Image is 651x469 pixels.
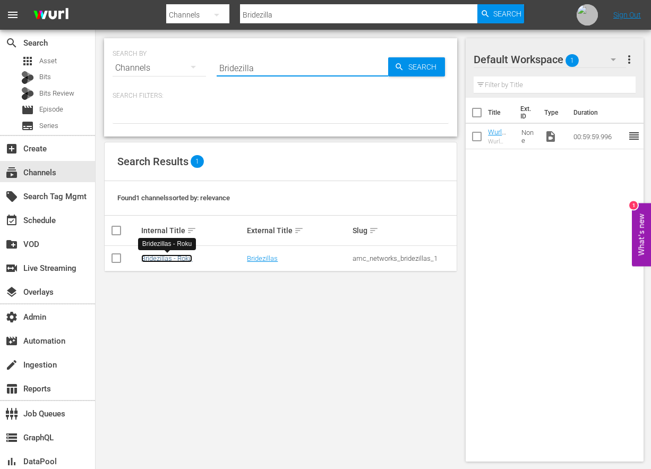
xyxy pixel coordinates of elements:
[5,455,18,468] span: DataPool
[5,238,18,251] span: VOD
[21,55,34,67] span: Asset
[474,45,626,74] div: Default Workspace
[5,359,18,371] span: Ingestion
[21,104,34,116] span: Episode
[388,57,445,76] button: Search
[141,254,192,262] a: Bridezillas - Roku
[187,226,196,235] span: sort
[544,130,557,143] span: Video
[5,142,18,155] span: Create
[567,98,631,127] th: Duration
[21,120,34,132] span: Series
[21,71,34,84] div: Bits
[353,254,455,262] div: amc_networks_bridezillas_1
[5,407,18,420] span: Job Queues
[39,121,58,131] span: Series
[5,311,18,323] span: Admin
[488,98,514,127] th: Title
[191,155,204,168] span: 1
[5,335,18,347] span: Automation
[632,203,651,266] button: Open Feedback Widget
[113,53,206,83] div: Channels
[5,262,18,275] span: Live Streaming
[141,224,244,237] div: Internal Title
[247,254,278,262] a: Bridezillas
[5,431,18,444] span: GraphQL
[628,130,640,142] span: reorder
[629,201,638,209] div: 1
[142,240,192,249] div: Bridezillas - Roku
[5,37,18,49] span: Search
[21,87,34,100] div: Bits Review
[5,190,18,203] span: Search Tag Mgmt
[5,166,18,179] span: Channels
[113,91,449,100] p: Search Filters:
[488,138,513,145] div: Wurl Logo 1 hr
[566,49,579,72] span: 1
[488,128,508,152] a: Wurl Logo 1 hr
[569,124,628,149] td: 00:59:59.996
[477,4,524,23] button: Search
[5,382,18,395] span: Reports
[538,98,567,127] th: Type
[247,224,349,237] div: External Title
[577,4,598,25] img: photo.jpg
[117,194,230,202] span: Found 1 channels sorted by: relevance
[404,57,445,76] span: Search
[117,155,189,168] span: Search Results
[353,224,455,237] div: Slug
[623,47,636,72] button: more_vert
[613,11,641,19] a: Sign Out
[514,98,538,127] th: Ext. ID
[517,124,541,149] td: None
[369,226,379,235] span: sort
[39,88,74,99] span: Bits Review
[39,72,51,82] span: Bits
[6,8,19,21] span: menu
[5,214,18,227] span: Schedule
[493,4,521,23] span: Search
[25,3,76,28] img: ans4CAIJ8jUAAAAAAAAAAAAAAAAAAAAAAAAgQb4GAAAAAAAAAAAAAAAAAAAAAAAAJMjXAAAAAAAAAAAAAAAAAAAAAAAAgAT5G...
[39,56,57,66] span: Asset
[294,226,304,235] span: sort
[5,286,18,299] span: Overlays
[623,53,636,66] span: more_vert
[39,104,63,115] span: Episode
